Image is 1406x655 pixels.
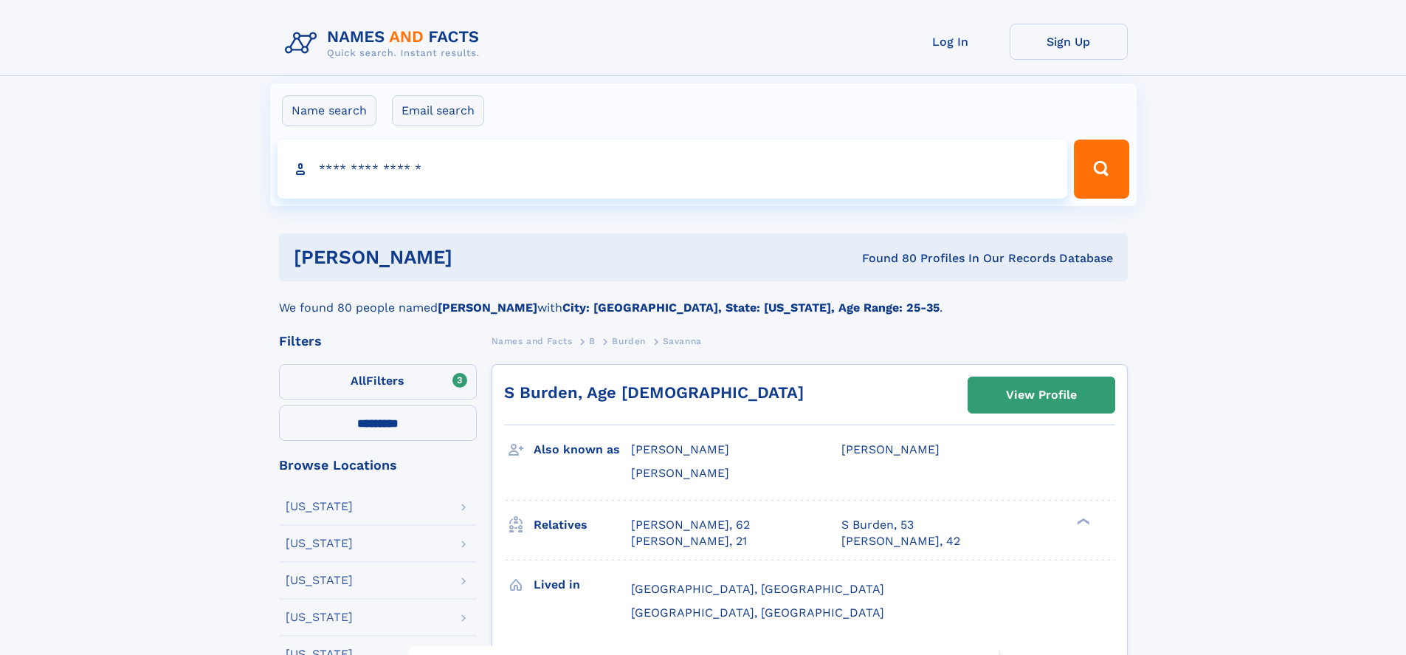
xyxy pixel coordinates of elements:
span: [PERSON_NAME] [631,466,729,480]
img: Logo Names and Facts [279,24,492,64]
div: [US_STATE] [286,575,353,586]
div: ❯ [1073,516,1091,526]
div: Found 80 Profiles In Our Records Database [657,250,1113,267]
b: [PERSON_NAME] [438,301,537,315]
a: [PERSON_NAME], 62 [631,517,750,533]
a: B [589,332,596,350]
input: search input [278,140,1068,199]
a: [PERSON_NAME], 42 [841,533,960,549]
span: [GEOGRAPHIC_DATA], [GEOGRAPHIC_DATA] [631,606,884,620]
span: All [351,374,366,388]
a: [PERSON_NAME], 21 [631,533,747,549]
a: S Burden, 53 [841,517,914,533]
h1: [PERSON_NAME] [294,248,658,267]
label: Name search [282,95,376,126]
div: [US_STATE] [286,538,353,549]
h3: Lived in [534,572,631,597]
div: [US_STATE] [286,501,353,512]
label: Email search [392,95,484,126]
div: [US_STATE] [286,611,353,623]
label: Filters [279,364,477,399]
div: We found 80 people named with . [279,281,1128,317]
span: [PERSON_NAME] [631,442,729,456]
a: Log In [892,24,1010,60]
a: Names and Facts [492,332,573,350]
span: B [589,336,596,346]
span: Savanna [663,336,702,346]
button: Search Button [1074,140,1128,199]
h3: Also known as [534,437,631,462]
span: [GEOGRAPHIC_DATA], [GEOGRAPHIC_DATA] [631,582,884,596]
h3: Relatives [534,512,631,538]
a: Sign Up [1010,24,1128,60]
span: [PERSON_NAME] [841,442,940,456]
div: Browse Locations [279,459,477,472]
span: Burden [612,336,646,346]
b: City: [GEOGRAPHIC_DATA], State: [US_STATE], Age Range: 25-35 [562,301,940,315]
div: Filters [279,335,477,348]
a: Burden [612,332,646,350]
a: S Burden, Age [DEMOGRAPHIC_DATA] [504,383,804,402]
a: View Profile [968,377,1114,413]
div: View Profile [1006,378,1077,412]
